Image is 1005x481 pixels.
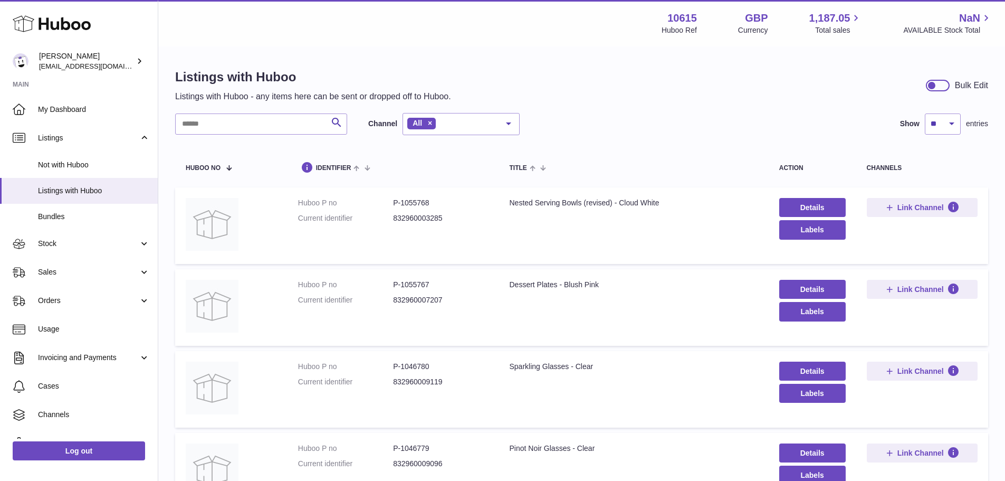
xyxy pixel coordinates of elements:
img: Dessert Plates - Blush Pink [186,280,238,333]
dd: 832960009096 [393,459,488,469]
span: Cases [38,381,150,391]
span: entries [966,119,988,129]
span: identifier [316,165,351,172]
img: Nested Serving Bowls (revised) - Cloud White [186,198,238,251]
span: Stock [38,239,139,249]
span: Listings with Huboo [38,186,150,196]
button: Link Channel [867,280,978,299]
span: Huboo no [186,165,221,172]
dd: P-1046779 [393,444,488,454]
dd: 832960009119 [393,377,488,387]
div: Sparkling Glasses - Clear [509,362,758,372]
span: All [413,119,422,127]
a: NaN AVAILABLE Stock Total [903,11,992,35]
div: channels [867,165,978,172]
label: Show [900,119,920,129]
button: Labels [779,384,846,403]
dt: Current identifier [298,459,393,469]
span: NaN [959,11,980,25]
strong: 10615 [667,11,697,25]
span: Sales [38,267,139,277]
label: Channel [368,119,397,129]
img: Sparkling Glasses - Clear [186,362,238,414]
a: 1,187.05 Total sales [809,11,863,35]
span: My Dashboard [38,105,150,115]
span: AVAILABLE Stock Total [903,25,992,35]
span: Channels [38,410,150,420]
div: Bulk Edit [955,80,988,91]
dt: Current identifier [298,295,393,305]
span: Invoicing and Payments [38,353,139,363]
span: Link Channel [897,285,944,294]
a: Details [779,362,846,381]
dt: Current identifier [298,377,393,387]
a: Details [779,444,846,463]
span: Usage [38,324,150,334]
div: [PERSON_NAME] [39,51,134,71]
dt: Huboo P no [298,362,393,372]
span: Not with Huboo [38,160,150,170]
div: Pinot Noir Glasses - Clear [509,444,758,454]
strong: GBP [745,11,768,25]
dd: 832960007207 [393,295,488,305]
dt: Current identifier [298,213,393,223]
p: Listings with Huboo - any items here can be sent or dropped off to Huboo. [175,91,451,102]
dt: Huboo P no [298,280,393,290]
span: [EMAIL_ADDRESS][DOMAIN_NAME] [39,62,155,70]
button: Link Channel [867,444,978,463]
h1: Listings with Huboo [175,69,451,86]
img: internalAdmin-10615@internal.huboo.com [13,53,28,69]
a: Details [779,198,846,217]
span: Link Channel [897,366,944,376]
span: title [509,165,527,172]
span: Settings [38,438,150,448]
div: Huboo Ref [662,25,697,35]
button: Link Channel [867,362,978,381]
span: Bundles [38,212,150,222]
div: Nested Serving Bowls (revised) - Cloud White [509,198,758,208]
dd: 832960003285 [393,213,488,223]
span: Orders [38,296,139,306]
a: Log out [13,441,145,460]
dd: P-1046780 [393,362,488,372]
span: Link Channel [897,203,944,212]
span: Link Channel [897,448,944,458]
span: Listings [38,133,139,143]
span: 1,187.05 [809,11,850,25]
a: Details [779,280,846,299]
dd: P-1055767 [393,280,488,290]
div: Currency [738,25,768,35]
button: Labels [779,302,846,321]
button: Labels [779,220,846,239]
dt: Huboo P no [298,444,393,454]
dt: Huboo P no [298,198,393,208]
dd: P-1055768 [393,198,488,208]
div: action [779,165,846,172]
span: Total sales [815,25,862,35]
button: Link Channel [867,198,978,217]
div: Dessert Plates - Blush Pink [509,280,758,290]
